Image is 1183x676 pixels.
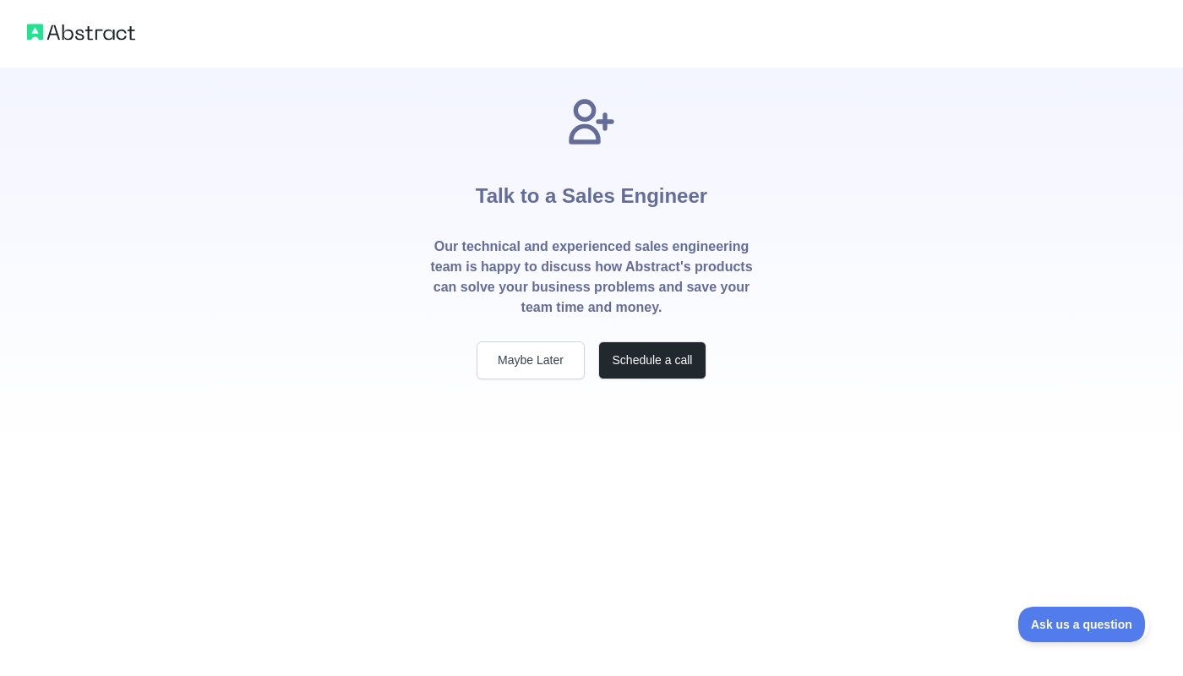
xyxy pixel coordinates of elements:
[477,341,585,379] button: Maybe Later
[27,20,135,44] img: Abstract logo
[1018,607,1149,642] iframe: Toggle Customer Support
[476,149,707,237] h1: Talk to a Sales Engineer
[598,341,706,379] button: Schedule a call
[429,237,754,318] p: Our technical and experienced sales engineering team is happy to discuss how Abstract's products ...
